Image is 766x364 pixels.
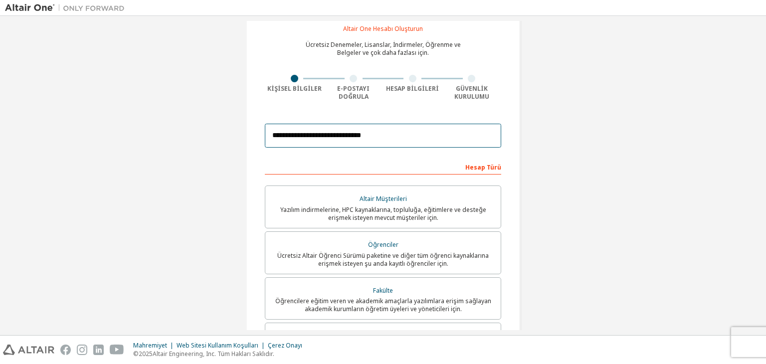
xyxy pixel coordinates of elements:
font: Güvenlik Kurulumu [454,84,489,101]
font: Çerez Onayı [268,341,302,350]
img: Altair Bir [5,3,130,13]
font: Kişisel Bilgiler [267,84,322,93]
img: facebook.svg [60,345,71,355]
img: youtube.svg [110,345,124,355]
font: Yazılım indirmelerine, HPC kaynaklarına, topluluğa, eğitimlere ve desteğe erişmek isteyen mevcut ... [280,205,486,222]
img: instagram.svg [77,345,87,355]
font: E-postayı Doğrula [337,84,370,101]
img: linkedin.svg [93,345,104,355]
font: Altair One Hesabı Oluşturun [343,24,423,33]
font: 2025 [139,350,153,358]
font: Mahremiyet [133,341,167,350]
font: Altair Müşterileri [360,194,407,203]
font: © [133,350,139,358]
font: Öğrenciler [368,240,398,249]
font: Öğrencilere eğitim veren ve akademik amaçlarla yazılımlara erişim sağlayan akademik kurumların öğ... [275,297,491,313]
font: Web Sitesi Kullanım Koşulları [177,341,258,350]
font: Belgeler ve çok daha fazlası için. [337,48,429,57]
font: Ücretsiz Altair Öğrenci Sürümü paketine ve diğer tüm öğrenci kaynaklarına erişmek isteyen şu anda... [277,251,489,268]
font: Fakülte [373,286,393,295]
img: altair_logo.svg [3,345,54,355]
font: Altair Engineering, Inc. Tüm Hakları Saklıdır. [153,350,274,358]
font: Ücretsiz Denemeler, Lisanslar, İndirmeler, Öğrenme ve [306,40,461,49]
font: Hesap Türü [465,163,501,172]
font: Hesap Bilgileri [386,84,439,93]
